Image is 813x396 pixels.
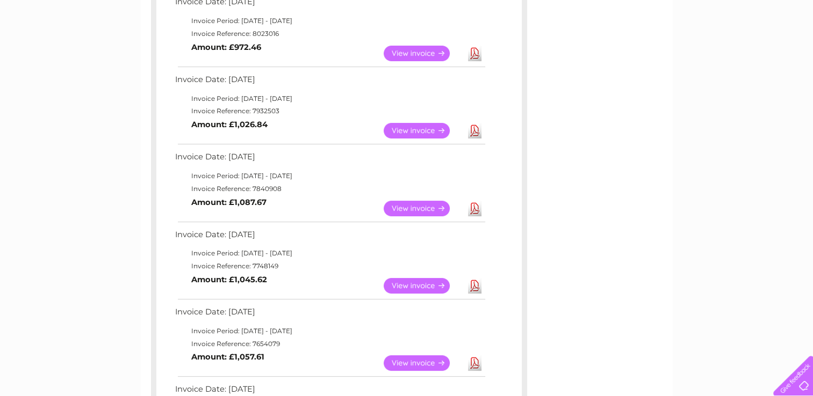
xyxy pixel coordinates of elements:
td: Invoice Period: [DATE] - [DATE] [172,170,487,182]
a: View [384,201,463,216]
a: Download [468,46,481,61]
a: Log out [778,46,803,54]
td: Invoice Period: [DATE] - [DATE] [172,92,487,105]
a: Contact [742,46,768,54]
td: Invoice Date: [DATE] [172,72,487,92]
b: Amount: £1,026.84 [191,120,268,129]
a: Water [624,46,644,54]
img: logo.png [28,28,83,61]
td: Invoice Period: [DATE] - [DATE] [172,14,487,27]
a: Energy [651,46,674,54]
a: View [384,278,463,294]
a: View [384,123,463,138]
td: Invoice Reference: 8023016 [172,27,487,40]
td: Invoice Reference: 7654079 [172,338,487,350]
a: Download [468,123,481,138]
a: Telecoms [681,46,713,54]
td: Invoice Date: [DATE] [172,305,487,325]
a: Download [468,278,481,294]
td: Invoice Period: [DATE] - [DATE] [172,325,487,338]
a: Blog [720,46,735,54]
td: Invoice Reference: 7932503 [172,105,487,118]
b: Amount: £1,087.67 [191,197,267,207]
b: Amount: £972.46 [191,42,261,52]
a: View [384,46,463,61]
a: Download [468,355,481,371]
td: Invoice Date: [DATE] [172,150,487,170]
a: Download [468,201,481,216]
b: Amount: £1,045.62 [191,275,267,284]
b: Amount: £1,057.61 [191,352,264,362]
td: Invoice Reference: 7748149 [172,260,487,273]
a: 0333 014 3131 [610,5,685,19]
a: View [384,355,463,371]
td: Invoice Period: [DATE] - [DATE] [172,247,487,260]
td: Invoice Date: [DATE] [172,228,487,247]
td: Invoice Reference: 7840908 [172,182,487,195]
div: Clear Business is a trading name of Verastar Limited (registered in [GEOGRAPHIC_DATA] No. 3667643... [153,6,661,52]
